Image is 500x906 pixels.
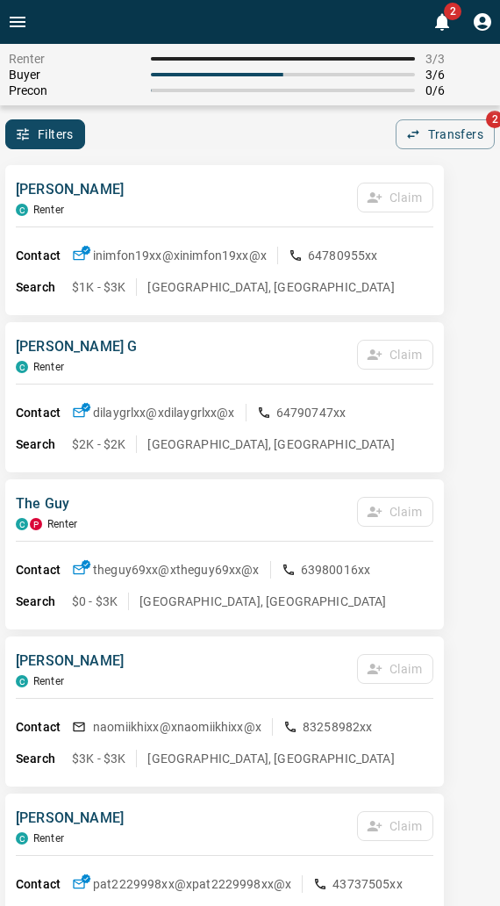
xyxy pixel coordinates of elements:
[72,750,125,767] p: $3K - $3K
[147,750,394,767] p: [GEOGRAPHIC_DATA], [GEOGRAPHIC_DATA]
[276,404,346,421] p: 64790747xx
[33,204,64,216] p: Renter
[16,336,137,357] p: [PERSON_NAME] G
[16,750,72,768] p: Search
[16,593,72,611] p: Search
[47,518,78,530] p: Renter
[16,675,28,687] div: condos.ca
[93,247,267,264] p: inimfon19xx@x inimfon19xx@x
[33,832,64,845] p: Renter
[33,675,64,687] p: Renter
[93,718,261,736] p: naomiikhixx@x naomiikhixx@x
[16,179,124,200] p: [PERSON_NAME]
[93,561,260,579] p: theguy69xx@x theguy69xx@x
[16,493,77,514] p: The Guy
[425,52,491,66] span: 3 / 3
[9,52,140,66] span: Renter
[16,832,28,845] div: condos.ca
[16,875,72,894] p: Contact
[93,875,291,893] p: pat2229998xx@x pat2229998xx@x
[308,247,378,264] p: 64780955xx
[16,278,72,297] p: Search
[16,204,28,216] div: condos.ca
[16,561,72,579] p: Contact
[72,593,118,610] p: $0 - $3K
[425,4,460,40] button: 2
[93,404,235,421] p: dilaygrlxx@x dilaygrlxx@x
[16,361,28,373] div: condos.ca
[16,518,28,530] div: condos.ca
[303,718,373,736] p: 83258982xx
[332,875,403,893] p: 43737505xx
[72,435,125,453] p: $2K - $2K
[30,518,42,530] div: property.ca
[425,68,491,82] span: 3 / 6
[444,3,461,20] span: 2
[72,278,125,296] p: $1K - $3K
[139,593,386,610] p: [GEOGRAPHIC_DATA], [GEOGRAPHIC_DATA]
[147,435,394,453] p: [GEOGRAPHIC_DATA], [GEOGRAPHIC_DATA]
[16,404,72,422] p: Contact
[33,361,64,373] p: Renter
[5,119,85,149] button: Filters
[16,435,72,454] p: Search
[16,651,124,672] p: [PERSON_NAME]
[396,119,495,149] button: Transfers
[9,68,140,82] span: Buyer
[147,278,394,296] p: [GEOGRAPHIC_DATA], [GEOGRAPHIC_DATA]
[465,4,500,40] button: Profile
[16,808,124,829] p: [PERSON_NAME]
[9,83,140,97] span: Precon
[301,561,371,579] p: 63980016xx
[425,83,491,97] span: 0 / 6
[16,718,72,737] p: Contact
[16,247,72,265] p: Contact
